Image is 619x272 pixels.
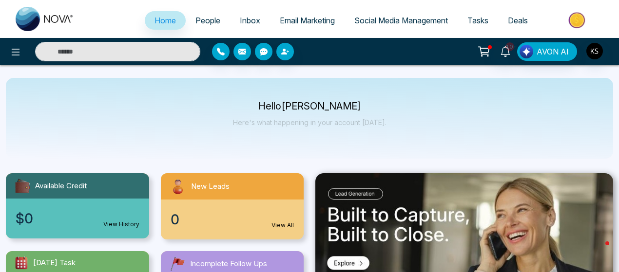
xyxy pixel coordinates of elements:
button: AVON AI [517,42,577,61]
img: todayTask.svg [14,255,29,271]
a: View History [103,220,139,229]
span: People [195,16,220,25]
span: Inbox [240,16,260,25]
span: 0 [171,209,179,230]
span: [DATE] Task [33,257,76,269]
img: newLeads.svg [169,177,187,196]
img: User Avatar [586,43,603,59]
a: Social Media Management [345,11,458,30]
span: $0 [16,208,33,229]
span: Social Media Management [354,16,448,25]
a: 10+ [494,42,517,59]
a: Tasks [458,11,498,30]
span: Email Marketing [280,16,335,25]
img: availableCredit.svg [14,177,31,195]
img: Nova CRM Logo [16,7,74,31]
iframe: Intercom live chat [586,239,609,262]
a: Home [145,11,186,30]
span: Incomplete Follow Ups [190,258,267,270]
span: Deals [508,16,528,25]
a: Email Marketing [270,11,345,30]
a: People [186,11,230,30]
img: Lead Flow [520,45,533,58]
img: Market-place.gif [542,9,613,31]
span: New Leads [191,181,230,192]
a: Inbox [230,11,270,30]
span: Tasks [467,16,488,25]
a: Deals [498,11,538,30]
a: View All [271,221,294,230]
span: 10+ [505,42,514,51]
span: AVON AI [537,46,569,57]
span: Available Credit [35,181,87,192]
p: Hello [PERSON_NAME] [233,102,387,110]
p: Here's what happening in your account [DATE]. [233,118,387,127]
span: Home [155,16,176,25]
a: New Leads0View All [155,173,310,239]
